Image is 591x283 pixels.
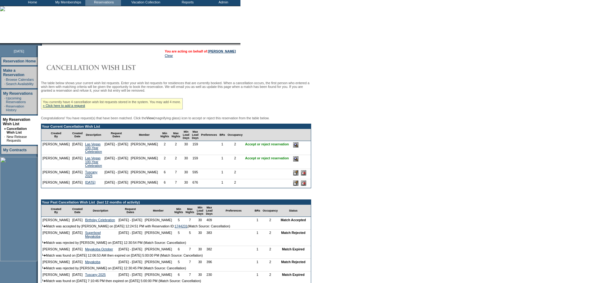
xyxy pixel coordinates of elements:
td: [DATE] [71,259,84,265]
td: · [4,104,5,112]
td: BRs [218,129,226,141]
a: Tuscany 2025 [85,273,106,276]
td: [DATE] [71,169,84,179]
td: 30 [181,169,191,179]
td: 159 [190,155,200,169]
td: 2 [226,155,244,169]
nobr: [DATE] - [DATE] [119,247,142,251]
nobr: Accept or reject reservation [245,156,289,160]
td: 5 [173,217,184,223]
td: [DATE] [71,155,84,169]
a: Reservation History [6,104,24,112]
img: blank.gif [42,43,43,46]
td: 1 [218,141,226,155]
td: 7 [170,169,181,179]
a: Reservation Home [3,59,36,63]
td: Description [84,129,103,141]
td: 2 [262,217,279,223]
td: Created By [41,129,71,141]
td: · [4,135,6,142]
td: · [4,78,5,81]
td: 6 [173,246,184,252]
td: Status [279,205,307,217]
td: 30 [195,246,205,252]
a: New Release Requests [7,135,27,142]
td: Created Date [71,129,84,141]
nobr: [DATE] - [DATE] [105,142,128,146]
td: 30 [181,155,191,169]
img: Cancellation Wish List [41,61,165,74]
td: 2 [170,155,181,169]
td: 30 [195,217,205,223]
b: » [4,127,6,130]
td: Max Lead Days [205,205,214,217]
td: 230 [205,272,214,278]
td: 30 [181,179,191,188]
td: 1 [218,155,226,169]
td: Min Nights [173,205,184,217]
nobr: [DATE] - [DATE] [119,273,142,276]
td: [PERSON_NAME] [129,169,159,179]
td: [PERSON_NAME] [143,259,173,265]
td: Created Date [71,205,84,217]
td: [PERSON_NAME] [41,179,71,188]
td: Max Nights [184,205,195,217]
td: Match was rejected by [PERSON_NAME] on [DATE] 12:30:45 PM (Match Source: Cancellation) [41,265,311,272]
td: Member [129,129,159,141]
input: Accept or Reject this Reservation [293,156,298,162]
td: 1 [253,217,262,223]
td: 30 [195,259,205,265]
span: You are acting on behalf of: [165,49,236,53]
td: 1 [218,169,226,179]
input: Accept or Reject this Reservation [293,142,298,148]
td: [PERSON_NAME] [143,230,173,240]
td: [PERSON_NAME] [41,246,71,252]
a: Clear [165,54,173,57]
td: Match was rejected by [PERSON_NAME] on [DATE] 12:30:54 PM (Match Source: Cancellation) [41,240,311,246]
a: Mayakoba [85,260,100,264]
td: 2 [226,141,244,155]
td: 5 [173,230,184,240]
input: Delete this Request [301,180,306,186]
td: BRs [253,205,262,217]
td: 2 [159,141,170,155]
td: 2 [262,259,279,265]
td: 2 [159,155,170,169]
td: [PERSON_NAME] [129,155,159,169]
a: My Reservation Wish List [3,117,30,126]
td: [DATE] [71,141,84,155]
td: Occupancy [226,129,244,141]
td: [PERSON_NAME] [129,141,159,155]
td: Member [143,205,173,217]
td: [DATE] [71,246,84,252]
nobr: [DATE] - [DATE] [119,218,142,222]
nobr: [DATE] - [DATE] [119,231,142,235]
nobr: [DATE] - [DATE] [105,156,128,160]
a: Upcoming Reservations [6,96,26,104]
td: 382 [205,246,214,252]
td: 383 [205,230,214,240]
td: 30 [195,272,205,278]
td: 2 [226,179,244,188]
td: Your Past Cancellation Wish List (last 12 months of activity) [41,200,311,205]
td: [PERSON_NAME] [41,259,71,265]
td: [PERSON_NAME] [143,217,173,223]
td: [DATE] [71,230,84,240]
td: 2 [262,272,279,278]
a: Search Availability [6,82,34,86]
td: [PERSON_NAME] [143,272,173,278]
td: [PERSON_NAME] [129,179,159,188]
td: 5 [184,230,195,240]
a: Las Vegas 100-Year Celebration [85,156,102,167]
nobr: Match Expired [282,247,305,251]
td: [PERSON_NAME] [41,272,71,278]
td: [PERSON_NAME] [41,217,71,223]
b: View [146,116,154,120]
a: Las Vegas 100-Year Celebration [85,142,102,153]
td: Max Lead Days [190,129,200,141]
td: [PERSON_NAME] [143,246,173,252]
td: 7 [184,272,195,278]
td: [PERSON_NAME] [41,230,71,240]
a: Cancellation Wish List [7,127,27,134]
td: Match was accepted by [PERSON_NAME] on [DATE] 12:24:51 PM with Reservation ID: (Match Source: Can... [41,223,311,230]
